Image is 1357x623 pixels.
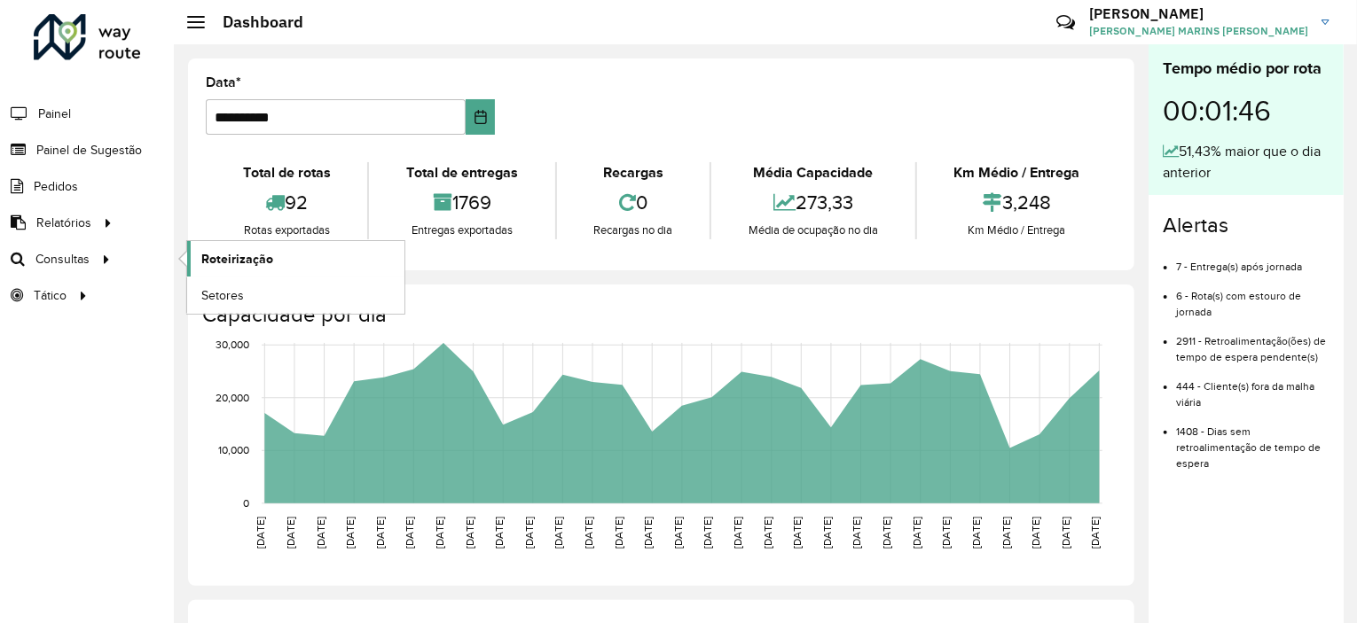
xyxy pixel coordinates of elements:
text: [DATE] [553,517,565,549]
h2: Dashboard [205,12,303,32]
text: [DATE] [1000,517,1012,549]
text: [DATE] [762,517,773,549]
text: [DATE] [523,517,535,549]
div: Km Médio / Entrega [922,222,1112,239]
div: 51,43% maior que o dia anterior [1163,141,1330,183]
text: [DATE] [1060,517,1071,549]
text: [DATE] [702,517,714,549]
span: Roteirização [201,250,273,269]
a: Contato Rápido [1047,4,1085,42]
text: [DATE] [464,517,475,549]
div: 273,33 [716,183,910,222]
text: [DATE] [1030,517,1041,549]
li: 1408 - Dias sem retroalimentação de tempo de espera [1176,410,1330,471]
text: [DATE] [791,517,803,549]
text: [DATE] [970,517,982,549]
label: Data [206,72,241,93]
text: [DATE] [255,517,266,549]
div: Recargas no dia [561,222,705,239]
span: Tático [34,286,67,305]
span: [PERSON_NAME] MARINS [PERSON_NAME] [1089,23,1308,39]
li: 7 - Entrega(s) após jornada [1176,245,1330,275]
text: [DATE] [881,517,892,549]
div: Total de rotas [210,162,363,183]
text: [DATE] [911,517,922,549]
div: Média de ocupação no dia [716,222,910,239]
text: [DATE] [732,517,743,549]
div: Média Capacidade [716,162,910,183]
text: [DATE] [642,517,654,549]
h4: Alertas [1163,213,1330,238]
a: Setores [187,277,404,313]
div: Recargas [561,162,705,183]
text: [DATE] [493,517,505,549]
div: Rotas exportadas [210,222,363,239]
text: 30,000 [216,339,249,350]
text: 0 [243,497,249,509]
div: Total de entregas [373,162,550,183]
div: Entregas exportadas [373,222,550,239]
text: [DATE] [344,517,356,549]
span: Setores [201,286,244,305]
span: Relatórios [36,214,91,232]
a: Roteirização [187,241,404,276]
div: 1769 [373,183,550,222]
text: [DATE] [851,517,863,549]
span: Consultas [35,250,90,269]
text: [DATE] [672,517,684,549]
text: [DATE] [1090,517,1102,549]
text: [DATE] [315,517,326,549]
span: Pedidos [34,177,78,196]
li: 2911 - Retroalimentação(ões) de tempo de espera pendente(s) [1176,320,1330,365]
span: Painel [38,105,71,123]
div: 3,248 [922,183,1112,222]
button: Choose Date [466,99,496,135]
text: [DATE] [404,517,415,549]
li: 444 - Cliente(s) fora da malha viária [1176,365,1330,410]
text: [DATE] [613,517,624,549]
text: [DATE] [821,517,833,549]
h4: Capacidade por dia [202,302,1117,328]
div: Tempo médio por rota [1163,57,1330,81]
text: [DATE] [941,517,953,549]
text: [DATE] [374,517,386,549]
div: Km Médio / Entrega [922,162,1112,183]
text: [DATE] [434,517,445,549]
text: [DATE] [285,517,296,549]
li: 6 - Rota(s) com estouro de jornada [1176,275,1330,320]
div: 00:01:46 [1163,81,1330,141]
text: [DATE] [583,517,594,549]
text: 20,000 [216,392,249,403]
text: 10,000 [218,445,249,456]
h3: [PERSON_NAME] [1089,5,1308,22]
span: Painel de Sugestão [36,141,142,160]
div: 92 [210,183,363,222]
div: 0 [561,183,705,222]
